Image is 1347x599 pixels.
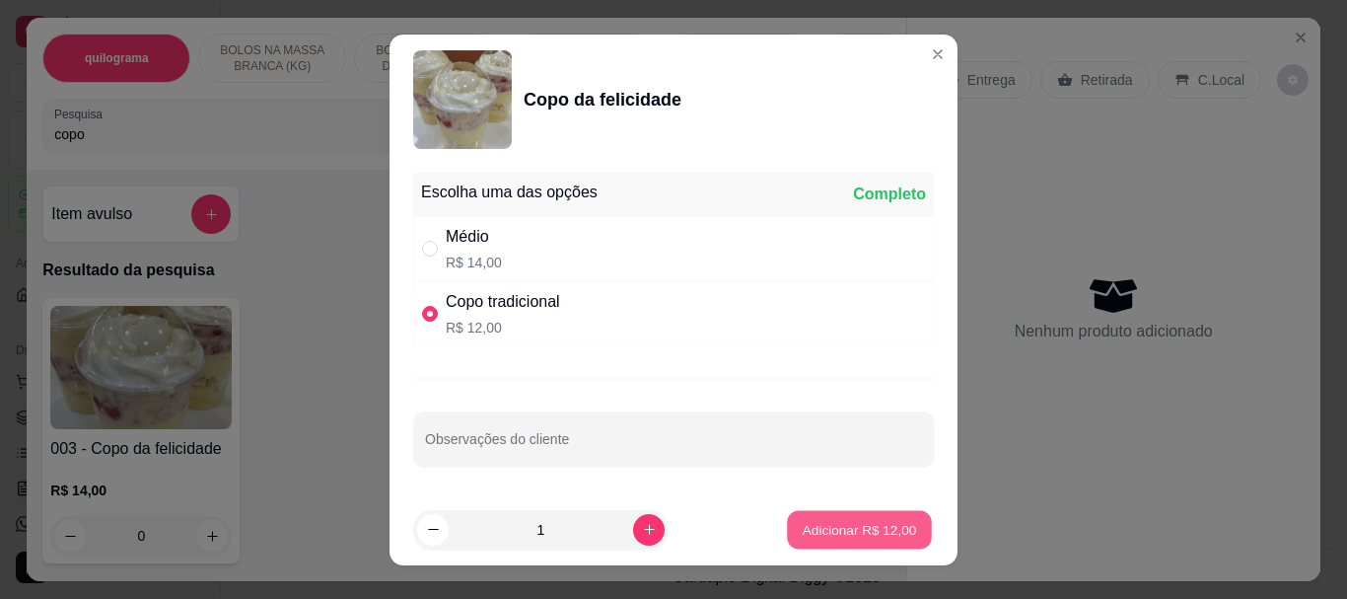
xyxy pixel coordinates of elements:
[853,183,926,206] div: Completo
[413,50,512,149] img: product-image
[524,86,681,113] div: Copo da felicidade
[446,290,560,314] div: Copo tradicional
[417,514,449,546] button: decrease-product-quantity
[421,181,598,204] div: Escolha uma das opções
[446,318,560,337] p: R$ 12,00
[803,520,917,539] p: Adicionar R$ 12,00
[922,38,954,70] button: Close
[633,514,665,546] button: increase-product-quantity
[446,253,502,272] p: R$ 14,00
[446,225,502,249] div: Médio
[425,437,922,457] input: Observações do cliente
[787,510,932,549] button: Adicionar R$ 12,00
